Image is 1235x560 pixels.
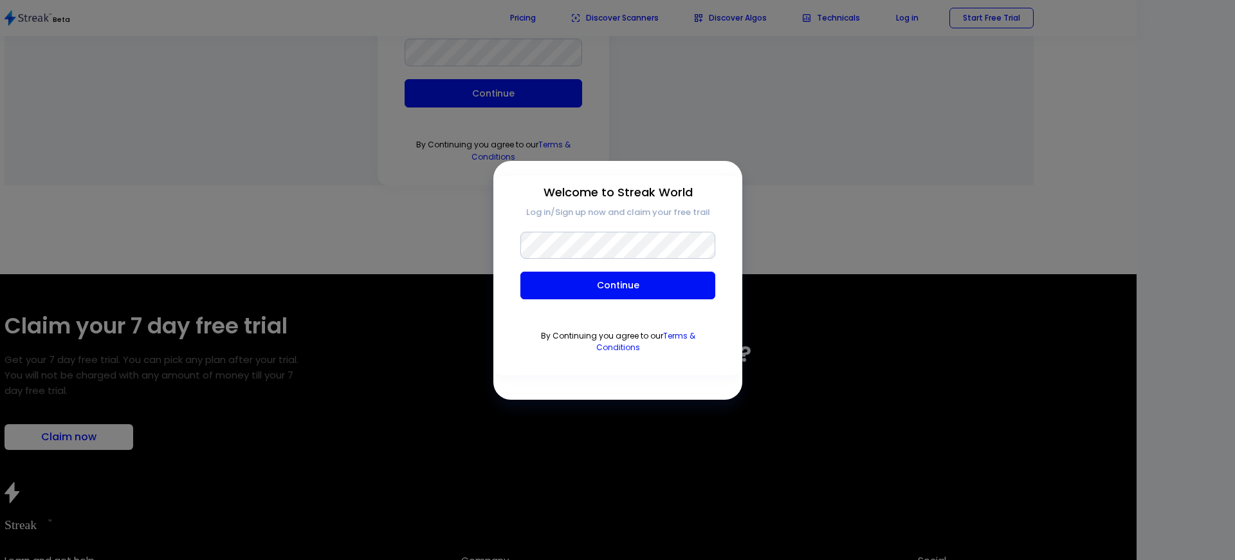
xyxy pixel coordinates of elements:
p: By Continuing you agree to our [520,330,715,353]
p: Log in/Sign up now and claim your free trail [520,205,715,218]
a: Terms & Conditions [596,330,695,352]
p: Welcome to Streak World [520,183,715,200]
button: Continue [520,271,715,299]
p: Continue [534,278,702,292]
